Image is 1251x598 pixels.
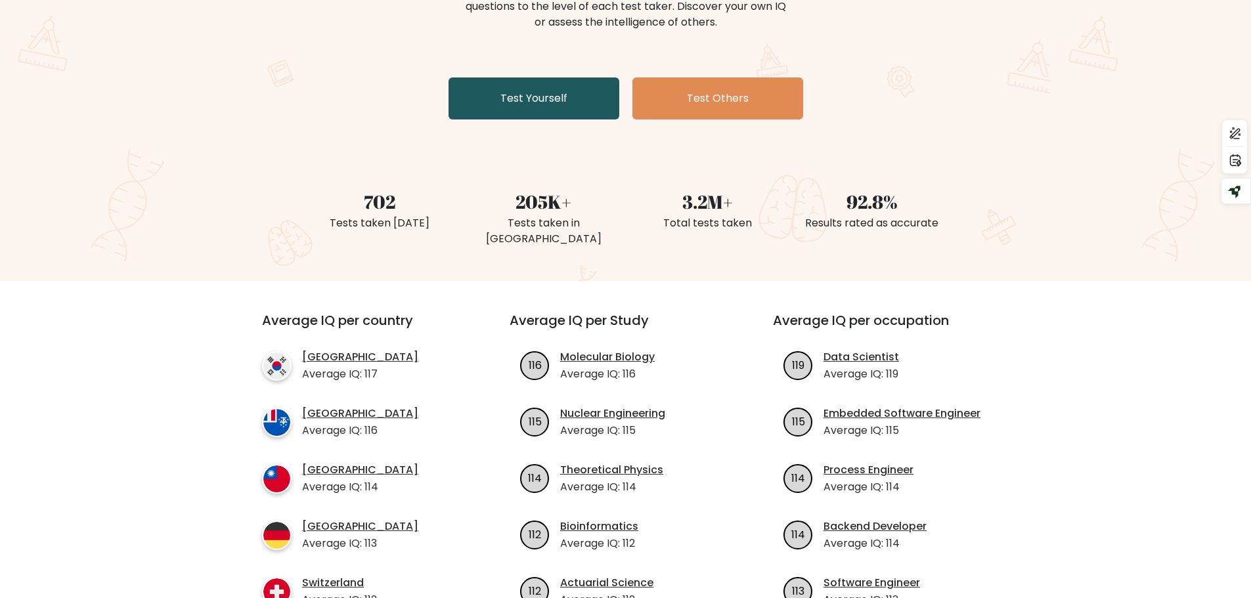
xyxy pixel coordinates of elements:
[529,526,541,542] text: 112
[302,519,418,534] a: [GEOGRAPHIC_DATA]
[823,462,913,478] a: Process Engineer
[262,464,292,494] img: country
[302,479,418,495] p: Average IQ: 114
[798,215,946,231] div: Results rated as accurate
[262,408,292,437] img: country
[560,479,663,495] p: Average IQ: 114
[792,414,805,429] text: 115
[510,312,741,344] h3: Average IQ per Study
[529,357,542,372] text: 116
[560,349,655,365] a: Molecular Biology
[470,188,618,215] div: 205K+
[560,519,638,534] a: Bioinformatics
[773,312,1005,344] h3: Average IQ per occupation
[302,406,418,421] a: [GEOGRAPHIC_DATA]
[823,519,927,534] a: Backend Developer
[560,366,655,382] p: Average IQ: 116
[302,462,418,478] a: [GEOGRAPHIC_DATA]
[305,188,454,215] div: 702
[823,575,920,591] a: Software Engineer
[302,349,418,365] a: [GEOGRAPHIC_DATA]
[560,462,663,478] a: Theoretical Physics
[560,423,665,438] p: Average IQ: 115
[560,536,638,551] p: Average IQ: 112
[823,479,913,495] p: Average IQ: 114
[302,423,418,438] p: Average IQ: 116
[792,583,804,598] text: 113
[823,349,899,365] a: Data Scientist
[823,406,980,421] a: Embedded Software Engineer
[262,312,462,344] h3: Average IQ per country
[634,188,782,215] div: 3.2M+
[529,583,541,598] text: 112
[262,521,292,550] img: country
[302,536,418,551] p: Average IQ: 113
[302,575,377,591] a: Switzerland
[791,470,805,485] text: 114
[305,215,454,231] div: Tests taken [DATE]
[262,351,292,381] img: country
[632,77,803,119] a: Test Others
[449,77,619,119] a: Test Yourself
[792,357,804,372] text: 119
[470,215,618,247] div: Tests taken in [GEOGRAPHIC_DATA]
[529,414,542,429] text: 115
[823,423,980,438] p: Average IQ: 115
[798,188,946,215] div: 92.8%
[528,470,542,485] text: 114
[634,215,782,231] div: Total tests taken
[302,366,418,382] p: Average IQ: 117
[560,575,653,591] a: Actuarial Science
[823,366,899,382] p: Average IQ: 119
[823,536,927,551] p: Average IQ: 114
[560,406,665,421] a: Nuclear Engineering
[791,526,805,542] text: 114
